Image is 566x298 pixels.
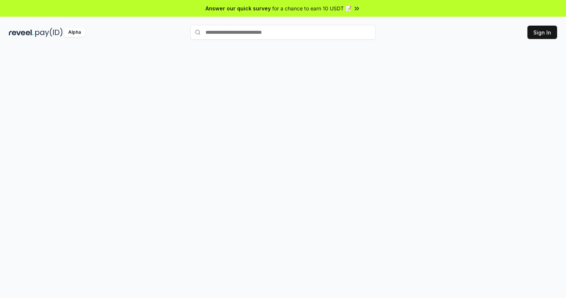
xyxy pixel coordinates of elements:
img: reveel_dark [9,28,34,37]
span: Answer our quick survey [205,4,271,12]
span: for a chance to earn 10 USDT 📝 [272,4,352,12]
div: Alpha [64,28,85,37]
img: pay_id [35,28,63,37]
button: Sign In [527,26,557,39]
